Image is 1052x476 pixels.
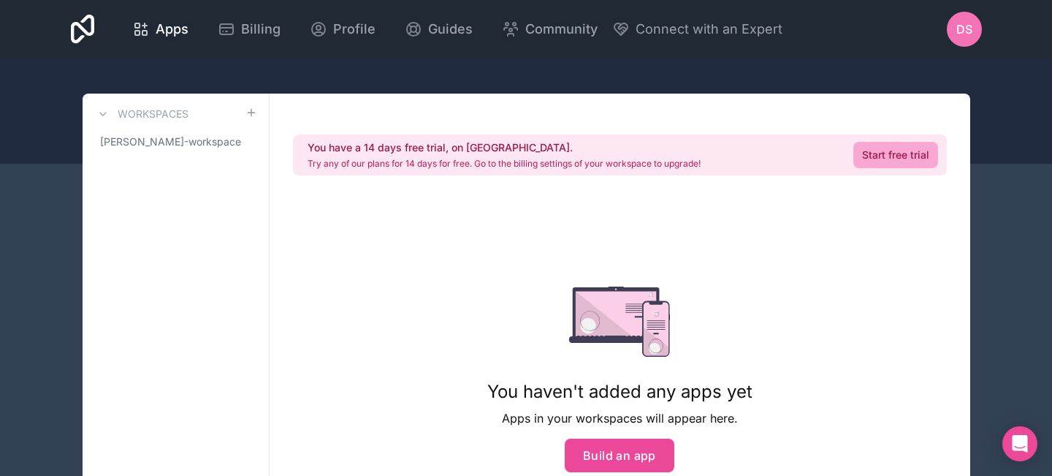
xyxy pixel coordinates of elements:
[853,142,938,168] a: Start free trial
[241,19,281,39] span: Billing
[569,287,671,357] img: empty state
[121,13,200,45] a: Apps
[956,20,972,38] span: DS
[118,107,188,121] h3: Workspaces
[636,19,782,39] span: Connect with an Expert
[490,13,609,45] a: Community
[393,13,484,45] a: Guides
[612,19,782,39] button: Connect with an Expert
[156,19,188,39] span: Apps
[487,409,752,427] p: Apps in your workspaces will appear here.
[487,380,752,404] h1: You haven't added any apps yet
[333,19,376,39] span: Profile
[94,105,188,123] a: Workspaces
[525,19,598,39] span: Community
[206,13,292,45] a: Billing
[308,158,701,170] p: Try any of our plans for 14 days for free. Go to the billing settings of your workspace to upgrade!
[94,129,257,155] a: [PERSON_NAME]-workspace
[308,140,701,155] h2: You have a 14 days free trial, on [GEOGRAPHIC_DATA].
[565,439,674,472] button: Build an app
[298,13,387,45] a: Profile
[428,19,473,39] span: Guides
[100,135,241,149] span: [PERSON_NAME]-workspace
[1002,426,1037,461] div: Open Intercom Messenger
